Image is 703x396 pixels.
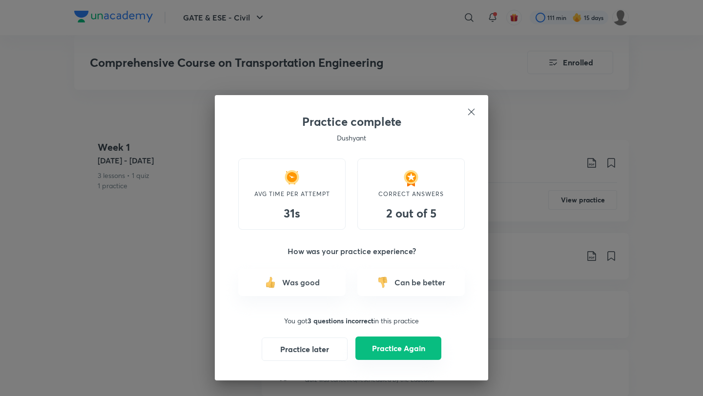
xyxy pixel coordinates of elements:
[401,169,421,188] img: medal
[238,316,465,326] p: You got in this practice
[394,277,445,288] p: Can be better
[368,206,455,220] h3: 2 out of 5
[238,115,465,129] h3: Practice complete
[355,337,441,360] button: Practice Again
[368,190,455,198] p: CORRECT ANSWERS
[248,206,335,220] h3: 31s
[248,190,335,198] p: AVG TIME PER ATTEMPT
[238,133,465,143] p: Dushyant
[238,245,465,257] h5: How was your practice experience?
[377,277,389,288] img: feedback-icon
[308,316,373,325] strong: 3 questions incorrect
[282,277,320,288] p: Was good
[265,277,276,288] img: feedback-icon
[282,169,302,188] img: time taken
[262,337,348,361] button: Practice later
